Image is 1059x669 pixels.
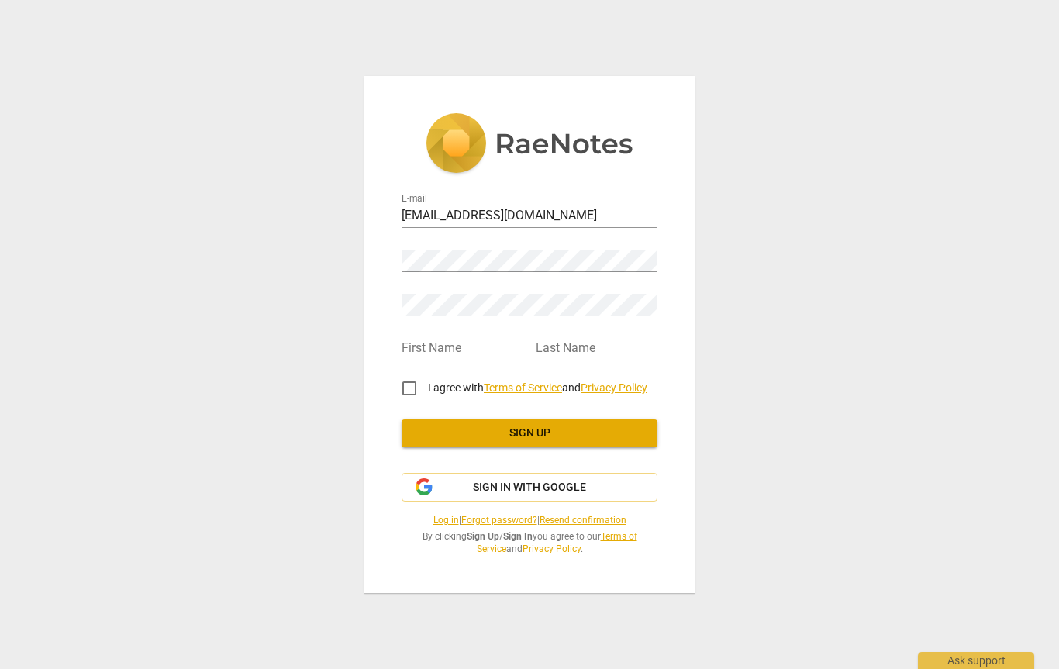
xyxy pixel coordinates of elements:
[402,473,657,502] button: Sign in with Google
[428,381,647,394] span: I agree with and
[503,531,533,542] b: Sign In
[477,531,637,555] a: Terms of Service
[467,531,499,542] b: Sign Up
[484,381,562,394] a: Terms of Service
[402,530,657,556] span: By clicking / you agree to our and .
[414,426,645,441] span: Sign up
[426,113,633,177] img: 5ac2273c67554f335776073100b6d88f.svg
[918,652,1034,669] div: Ask support
[461,515,537,526] a: Forgot password?
[523,543,581,554] a: Privacy Policy
[402,194,427,203] label: E-mail
[581,381,647,394] a: Privacy Policy
[433,515,459,526] a: Log in
[402,419,657,447] button: Sign up
[473,480,586,495] span: Sign in with Google
[402,514,657,527] span: | |
[540,515,626,526] a: Resend confirmation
